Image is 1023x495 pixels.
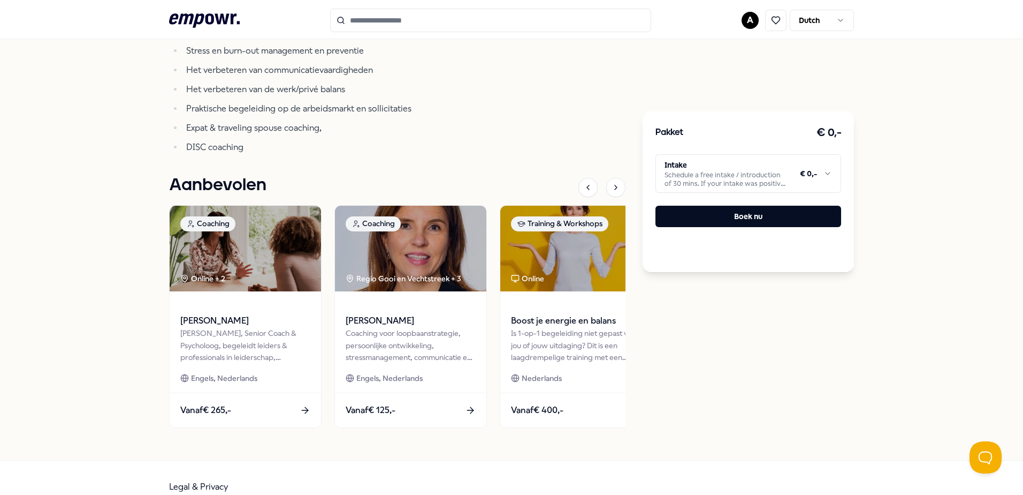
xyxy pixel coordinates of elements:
span: [PERSON_NAME] [180,314,310,328]
span: Engels, Nederlands [356,372,423,384]
button: Boek nu [655,206,841,227]
div: Online + 2 [180,273,225,284]
span: Vanaf € 125,- [346,403,395,417]
div: Coaching voor loopbaanstrategie, persoonlijke ontwikkeling, stressmanagement, communicatie en wer... [346,327,476,363]
span: Nederlands [522,372,562,384]
div: Training & Workshops [511,216,608,231]
span: Vanaf € 265,- [180,403,231,417]
span: DISC coaching [186,142,243,152]
div: Coaching [180,216,235,231]
a: package imageCoachingOnline + 2[PERSON_NAME][PERSON_NAME], Senior Coach & Psycholoog, begeleidt l... [169,205,322,428]
span: Vanaf € 400,- [511,403,563,417]
span: Het verbeteren van de werk/privé balans [186,84,345,94]
div: [PERSON_NAME], Senior Coach & Psycholoog, begeleidt leiders & professionals in leiderschap, loopb... [180,327,310,363]
span: Stress en burn-out management en preventie [186,46,364,56]
a: Legal & Privacy [169,482,228,492]
h3: Pakket [655,126,683,140]
div: Online [511,273,544,284]
img: package image [335,206,486,291]
span: Praktische begeleiding op de arbeidsmarkt en sollicitaties [186,103,411,114]
img: package image [500,206,652,291]
input: Search for products, categories or subcategories [330,9,651,32]
span: Expat & traveling spouse coaching, [186,123,322,133]
iframe: Help Scout Beacon - Open [969,441,1002,474]
img: package image [170,206,321,291]
span: Boost je energie en balans [511,314,641,328]
h1: Aanbevolen [169,172,266,199]
span: [PERSON_NAME] [346,314,476,328]
button: A [742,12,759,29]
span: Engels, Nederlands [191,372,257,384]
div: Is 1-op-1 begeleiding niet gepast voor jou of jouw uitdaging? Dit is een laagdrempelige training ... [511,327,641,363]
h3: € 0,- [816,124,842,141]
div: Regio Gooi en Vechtstreek + 3 [346,273,461,284]
span: Het verbeteren van communicatievaardigheden [186,65,373,75]
a: package imageCoachingRegio Gooi en Vechtstreek + 3[PERSON_NAME]Coaching voor loopbaanstrategie, p... [334,205,487,428]
div: Coaching [346,216,401,231]
a: package imageTraining & WorkshopsOnlineBoost je energie en balansIs 1-op-1 begeleiding niet gepas... [500,205,652,428]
